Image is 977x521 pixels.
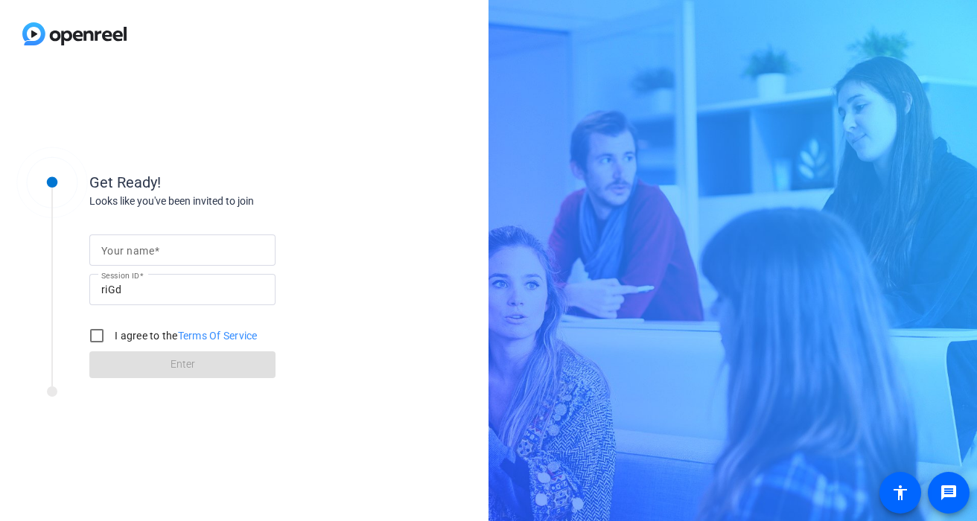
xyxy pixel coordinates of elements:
mat-icon: message [940,484,958,502]
mat-label: Your name [101,245,154,257]
div: Looks like you've been invited to join [89,194,387,209]
div: Get Ready! [89,171,387,194]
mat-icon: accessibility [891,484,909,502]
mat-label: Session ID [101,271,139,280]
a: Terms Of Service [178,330,258,342]
label: I agree to the [112,328,258,343]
